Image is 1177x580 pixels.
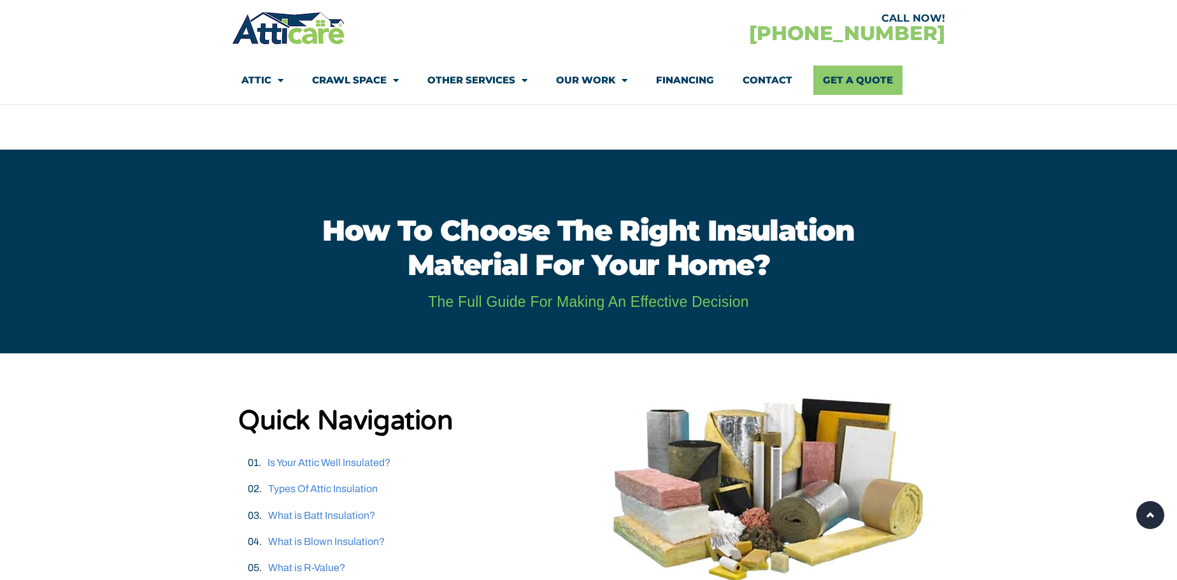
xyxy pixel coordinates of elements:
a: What is Batt Insulation? [268,510,375,521]
a: Is Your Attic Well Insulated? [267,457,390,468]
nav: Menu [241,66,936,95]
a: Attic [241,66,283,95]
div: CALL NOW! [588,13,945,24]
strong: Quick Navigation​ [238,404,453,437]
h1: How to Choose the right insulation material for your home? [281,213,897,282]
h2: The full guide for making an effective decision [217,295,960,309]
a: Our Work [556,66,627,95]
a: Other Services [427,66,527,95]
a: Contact [743,66,792,95]
a: Crawl Space [312,66,399,95]
a: Financing [656,66,714,95]
a: What is Blown Insulation? [268,536,385,547]
a: Get A Quote [813,66,902,95]
a: What is R-Value? [268,562,345,573]
a: Types Of Attic Insulation [268,483,378,494]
